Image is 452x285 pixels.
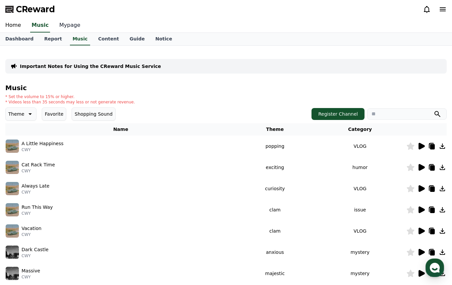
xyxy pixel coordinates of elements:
[42,107,66,121] button: Favorite
[22,232,41,237] p: CWY
[85,210,127,227] a: Settings
[22,246,48,253] p: Dark Castle
[22,190,49,195] p: CWY
[2,210,44,227] a: Home
[5,94,135,99] p: * Set the volume to 15% or higher.
[54,19,85,32] a: Mypage
[22,274,40,280] p: CWY
[20,63,161,70] a: Important Notes for Using the CReward Music Service
[5,123,236,136] th: Name
[6,140,19,153] img: music
[22,211,53,216] p: CWY
[22,225,41,232] p: Vacation
[5,4,55,15] a: CReward
[236,136,314,157] td: popping
[22,168,55,174] p: CWY
[5,84,447,91] h4: Music
[236,220,314,242] td: clam
[6,224,19,238] img: music
[16,4,55,15] span: CReward
[5,107,36,121] button: Theme
[236,178,314,199] td: curiosity
[314,157,406,178] td: humor
[39,33,67,45] a: Report
[22,161,55,168] p: Cat Rack Time
[98,220,114,225] span: Settings
[6,267,19,280] img: music
[236,199,314,220] td: clam
[6,161,19,174] img: music
[22,253,48,258] p: CWY
[236,242,314,263] td: anxious
[314,220,406,242] td: VLOG
[314,242,406,263] td: mystery
[314,123,406,136] th: Category
[314,178,406,199] td: VLOG
[314,199,406,220] td: issue
[8,109,24,119] p: Theme
[236,157,314,178] td: exciting
[17,220,28,225] span: Home
[150,33,178,45] a: Notice
[22,204,53,211] p: Run This Way
[6,246,19,259] img: music
[124,33,150,45] a: Guide
[70,33,90,45] a: Music
[30,19,50,32] a: Music
[6,203,19,216] img: music
[22,147,64,152] p: CWY
[314,136,406,157] td: VLOG
[5,99,135,105] p: * Videos less than 35 seconds may less or not generate revenue.
[236,263,314,284] td: majestic
[72,107,115,121] button: Shopping Sound
[314,263,406,284] td: mystery
[93,33,124,45] a: Content
[311,108,365,120] button: Register Channel
[22,140,64,147] p: A Little Happiness
[22,183,49,190] p: Always Late
[6,182,19,195] img: music
[55,220,75,226] span: Messages
[44,210,85,227] a: Messages
[236,123,314,136] th: Theme
[22,267,40,274] p: Massive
